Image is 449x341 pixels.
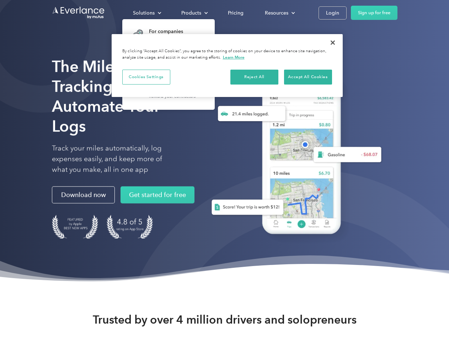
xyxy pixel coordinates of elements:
div: Solutions [126,7,167,19]
div: Login [326,9,339,17]
div: Pricing [228,9,244,17]
div: Products [181,9,201,17]
a: More information about your privacy, opens in a new tab [223,55,245,60]
div: Privacy [112,34,343,97]
img: Everlance, mileage tracker app, expense tracking app [200,67,387,245]
div: Resources [265,9,288,17]
a: Go to homepage [52,6,105,20]
a: Get started for free [121,186,194,204]
a: For companiesEasy vehicle reimbursements [126,23,209,47]
button: Reject All [230,70,278,85]
p: Track your miles automatically, log expenses easily, and keep more of what you make, all in one app [52,143,179,175]
nav: Solutions [122,19,215,110]
button: Close [325,35,341,50]
button: Accept All Cookies [284,70,332,85]
a: Sign up for free [351,6,397,20]
a: Login [319,6,347,20]
img: 4.9 out of 5 stars on the app store [107,215,153,239]
div: By clicking “Accept All Cookies”, you agree to the storing of cookies on your device to enhance s... [122,48,332,61]
div: Cookie banner [112,34,343,97]
div: For companies [149,28,205,35]
button: Cookies Settings [122,70,170,85]
strong: Trusted by over 4 million drivers and solopreneurs [93,313,357,327]
a: Pricing [221,7,251,19]
div: Products [174,7,214,19]
img: Badge for Featured by Apple Best New Apps [52,215,98,239]
div: Solutions [133,9,155,17]
div: Resources [258,7,301,19]
a: Download now [52,186,115,204]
